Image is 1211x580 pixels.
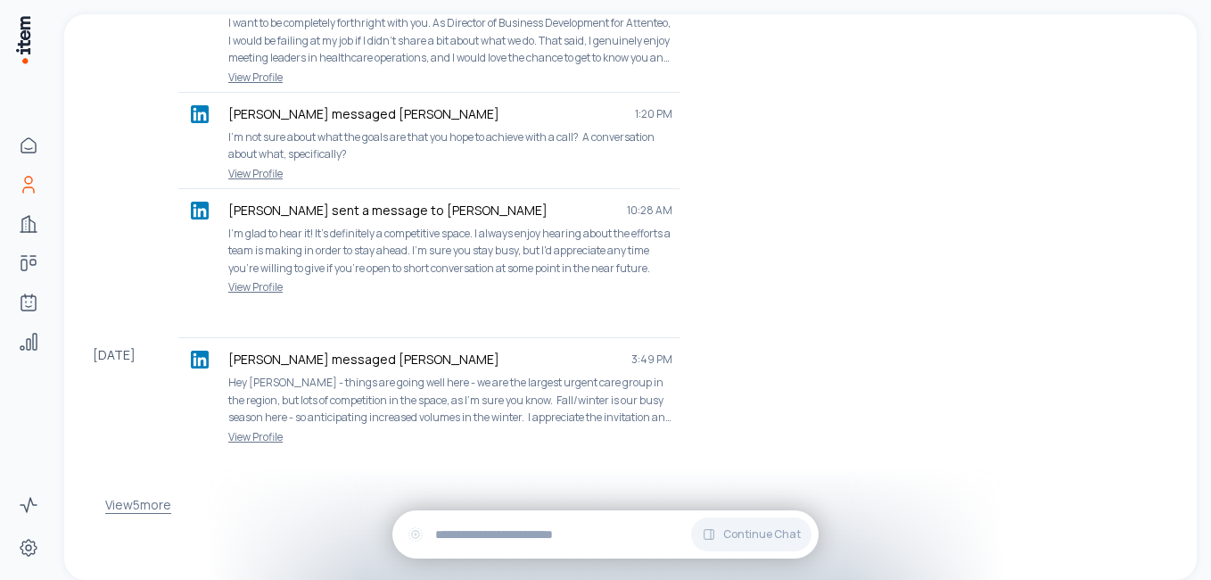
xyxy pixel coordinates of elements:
p: I'm glad to hear it! It's definitely a competitive space. I always enjoy hearing about the effort... [228,225,672,278]
p: [PERSON_NAME] sent a message to [PERSON_NAME] [228,202,613,220]
p: [PERSON_NAME] messaged [PERSON_NAME] [228,105,621,123]
p: [PERSON_NAME] messaged [PERSON_NAME] [228,351,617,369]
div: Continue Chat [392,510,819,559]
span: 1:20 PM [635,107,672,121]
a: Companies [11,206,46,242]
img: linkedin logo [191,351,209,369]
p: I want to be completely forthright with you. As Director of Business Development for Attenteo, I ... [228,14,672,67]
a: Settings [11,530,46,566]
a: Home [11,128,46,163]
div: [DATE] [93,337,178,452]
span: 10:28 AM [627,203,672,218]
a: Analytics [11,324,46,360]
span: Continue Chat [723,527,801,542]
a: Agents [11,285,46,320]
button: View5more [105,487,171,523]
span: 3:49 PM [631,352,672,367]
a: Activity [11,487,46,523]
a: Deals [11,245,46,281]
p: Hey [PERSON_NAME] - things are going well here - we are the largest urgent care group in the regi... [228,374,672,427]
button: Continue Chat [691,518,811,551]
a: View Profile [185,430,672,444]
img: linkedin logo [191,105,209,123]
img: Item Brain Logo [14,14,32,65]
a: View Profile [185,280,672,294]
p: I'm not sure about what the goals are that you hope to achieve with a call? A conversation about ... [228,128,672,163]
a: People [11,167,46,203]
img: linkedin logo [191,202,209,220]
a: View Profile [185,167,672,181]
a: View Profile [185,70,672,85]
